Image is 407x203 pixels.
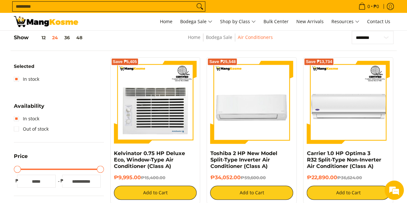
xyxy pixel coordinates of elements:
a: Toshiba 2 HP New Model Split-Type Inverter Air Conditioner (Class A) [210,150,277,169]
h6: ₱9,995.00 [114,174,197,181]
span: Save ₱25,548 [209,60,236,64]
summary: Open [14,104,44,114]
span: Resources [331,18,359,26]
a: Air Conditioners [238,34,273,40]
a: Resources [328,13,363,30]
img: Bodega Sale Aircon l Mang Kosme: Home Appliances Warehouse Sale [14,16,78,27]
a: Bodega Sale [177,13,216,30]
span: ₱0 [373,4,380,9]
a: Home [188,34,200,40]
button: 12 [29,35,49,40]
span: Shop by Class [220,18,256,26]
span: 0 [366,4,371,9]
del: ₱36,624.00 [337,175,362,180]
span: New Arrivals [296,18,324,24]
span: ₱ [59,178,65,184]
span: Bodega Sale [180,18,212,26]
summary: Open [14,154,28,164]
a: In stock [14,74,39,84]
textarea: Type your message and hit 'Enter' [3,135,123,157]
a: Carrier 1.0 HP Optima 3 R32 Split-Type Non-Inverter Air Conditioner (Class A) [307,150,381,169]
span: Contact Us [367,18,390,24]
span: Price [14,154,28,159]
button: 48 [73,35,86,40]
img: Carrier 1.0 HP Optima 3 R32 Split-Type Non-Inverter Air Conditioner (Class A) [307,61,390,144]
button: Add to Cart [114,186,197,200]
img: Kelvinator 0.75 HP Deluxe Eco, Window-Type Air Conditioner (Class A) [114,61,197,144]
span: ₱ [14,178,20,184]
a: Bulk Center [260,13,292,30]
span: Availability [14,104,44,109]
nav: Breadcrumbs [143,33,318,48]
h6: ₱34,052.00 [210,174,293,181]
a: Shop by Class [217,13,259,30]
span: Home [160,18,172,24]
div: Chat with us now [33,36,108,44]
button: 24 [49,35,61,40]
img: Toshiba 2 HP New Model Split-Type Inverter Air Conditioner (Class A) [210,61,293,144]
a: Kelvinator 0.75 HP Deluxe Eco, Window-Type Air Conditioner (Class A) [114,150,185,169]
a: Out of stock [14,124,49,134]
button: Add to Cart [307,186,390,200]
del: ₱59,600.00 [240,175,265,180]
nav: Main Menu [85,13,393,30]
span: Save ₱13,734 [306,60,332,64]
span: • [356,3,381,10]
a: Home [157,13,176,30]
div: Minimize live chat window [106,3,121,19]
a: Contact Us [364,13,393,30]
button: 36 [61,35,73,40]
h5: Show [14,34,86,41]
del: ₱15,400.00 [141,175,165,180]
a: New Arrivals [293,13,327,30]
button: Add to Cart [210,186,293,200]
a: Bodega Sale [206,34,232,40]
span: Bulk Center [264,18,289,24]
span: We're online! [37,60,89,125]
a: In stock [14,114,39,124]
span: Save ₱5,405 [113,60,137,64]
h6: ₱22,890.00 [307,174,390,181]
button: Search [195,2,205,11]
h6: Selected [14,64,104,69]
